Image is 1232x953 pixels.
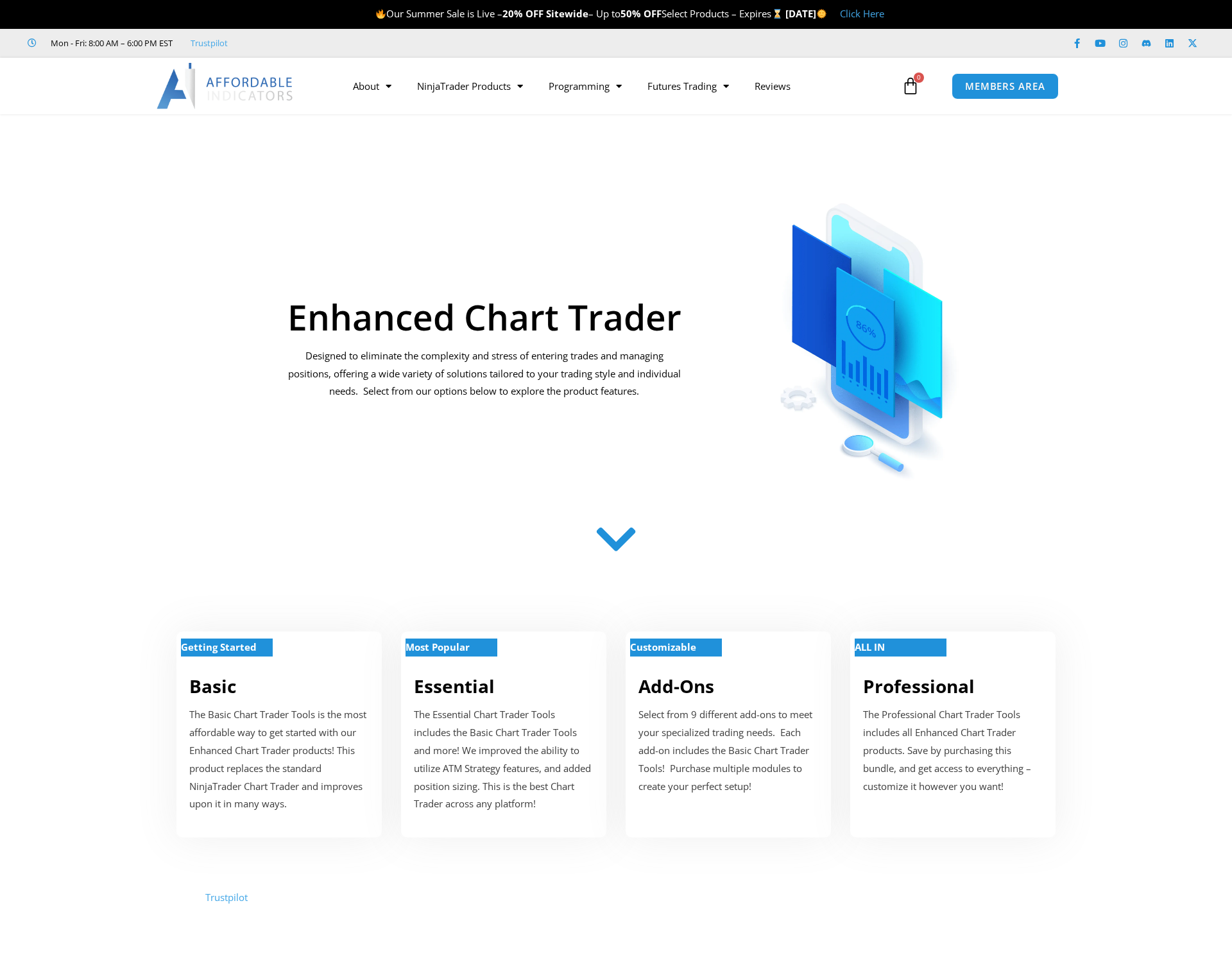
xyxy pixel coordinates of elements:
a: Click Here [840,7,884,20]
a: Essential [414,674,495,698]
p: The Essential Chart Trader Tools includes the Basic Chart Trader Tools and more! We improved the ... [414,706,594,813]
img: 🔥 [376,9,386,19]
p: The Professional Chart Trader Tools includes all Enhanced Chart Trader products. Save by purchasi... [863,706,1043,795]
a: 0 [882,67,939,105]
img: ⌛ [773,9,782,19]
a: Programming [536,71,635,101]
p: Select from 9 different add-ons to meet your specialized trading needs. Each add-on includes the ... [638,706,818,795]
img: ChartTrader | Affordable Indicators – NinjaTrader [738,172,1000,485]
span: MEMBERS AREA [965,82,1045,91]
a: MEMBERS AREA [952,73,1059,99]
a: Reviews [742,71,803,101]
a: Futures Trading [635,71,742,101]
strong: Most Popular [406,640,470,653]
p: The Basic Chart Trader Tools is the most affordable way to get started with our Enhanced Chart Tr... [189,706,369,813]
p: Designed to eliminate the complexity and stress of entering trades and managing positions, offeri... [287,347,683,401]
strong: ALL IN [855,640,885,653]
img: LogoAI | Affordable Indicators – NinjaTrader [157,63,295,109]
a: Add-Ons [638,674,714,698]
strong: [DATE] [785,7,827,20]
a: Basic [189,674,236,698]
strong: Getting Started [181,640,257,653]
strong: 50% OFF [620,7,662,20]
strong: 20% OFF [502,7,543,20]
strong: Customizable [630,640,696,653]
span: Mon - Fri: 8:00 AM – 6:00 PM EST [47,35,173,51]
h1: Enhanced Chart Trader [287,299,683,334]
img: 🌞 [817,9,826,19]
strong: Sitewide [546,7,588,20]
a: Trustpilot [191,35,228,51]
a: About [340,71,404,101]
a: NinjaTrader Products [404,71,536,101]
span: 0 [914,73,924,83]
nav: Menu [340,71,898,101]
span: Our Summer Sale is Live – – Up to Select Products – Expires [375,7,785,20]
a: Professional [863,674,975,698]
